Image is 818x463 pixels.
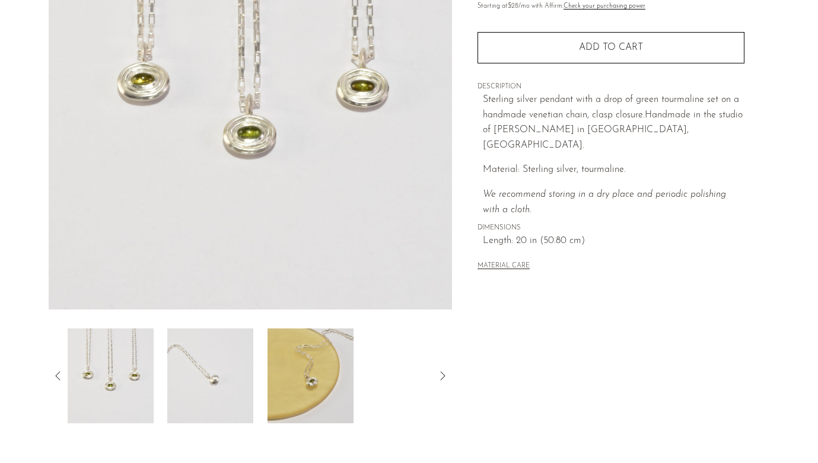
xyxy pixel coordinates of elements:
a: Check your purchasing power - Learn more about Affirm Financing (opens in modal) [564,3,645,9]
p: Starting at /mo with Affirm. [478,1,744,12]
button: MATERIAL CARE [478,262,530,271]
span: DESCRIPTION [478,82,744,92]
img: Green Tourmaline Wavelet Necklace [167,328,253,423]
span: andmade in the studio of [PERSON_NAME] in [GEOGRAPHIC_DATA], [GEOGRAPHIC_DATA]. [483,110,743,150]
img: Green Tourmaline Wavelet Necklace [268,328,354,423]
span: $28 [508,3,518,9]
span: Length: 20 in (50.80 cm) [483,234,744,249]
img: Green Tourmaline Wavelet Necklace [67,328,153,423]
span: DIMENSIONS [478,223,744,234]
p: Material: Sterling silver, tourmaline. [483,162,744,178]
button: Add to cart [478,32,744,63]
em: We recommend storing in a dry place and periodic polishing with a cloth. [483,190,726,215]
p: Sterling silver pendant with a drop of green tourmaline set on a handmade venetian chain, clasp c... [483,92,744,153]
span: Add to cart [579,42,643,53]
